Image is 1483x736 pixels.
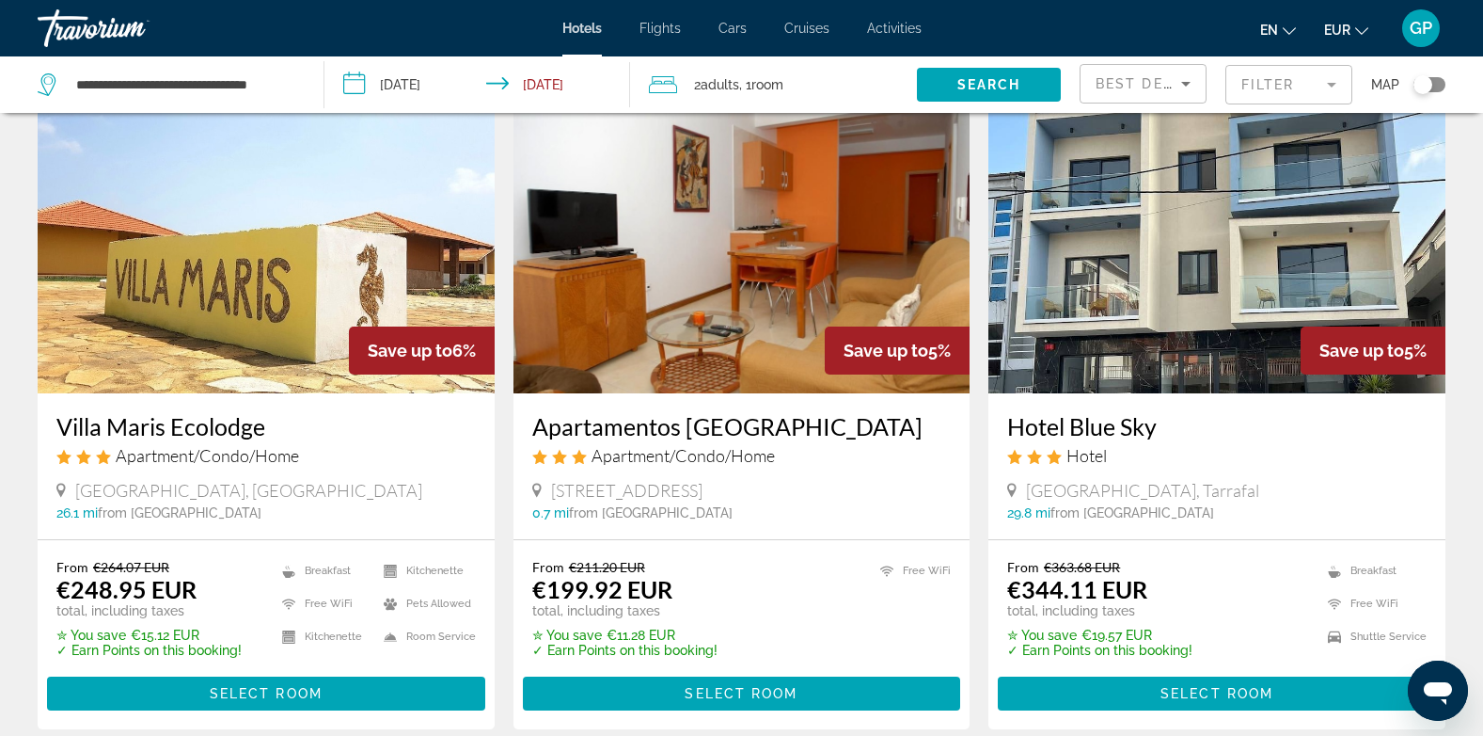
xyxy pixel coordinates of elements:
li: Free WiFi [1318,592,1427,616]
del: €363.68 EUR [1044,559,1120,575]
a: Flights [639,21,681,36]
a: Apartamentos [GEOGRAPHIC_DATA] [532,412,952,440]
button: Select Room [47,677,485,711]
li: Kitchenette [273,625,374,648]
img: Hotel image [513,92,970,393]
a: Select Room [47,680,485,701]
button: Search [917,68,1061,102]
span: Search [957,77,1021,92]
button: User Menu [1396,8,1445,48]
p: €15.12 EUR [56,628,242,643]
p: total, including taxes [56,603,242,618]
p: €11.28 EUR [532,628,718,643]
li: Breakfast [273,559,374,583]
div: 5% [1301,327,1445,375]
span: Map [1371,72,1399,98]
img: Hotel image [38,92,495,393]
li: Free WiFi [273,592,374,616]
span: [GEOGRAPHIC_DATA], Tarrafal [1026,480,1259,501]
mat-select: Sort by [1096,72,1191,95]
button: Check-in date: Feb 12, 2026 Check-out date: Feb 18, 2026 [324,56,630,113]
a: Cars [718,21,747,36]
ins: €344.11 EUR [1007,575,1147,603]
a: Villa Maris Ecolodge [56,412,476,440]
a: Cruises [784,21,829,36]
span: Best Deals [1096,76,1193,91]
span: [STREET_ADDRESS] [551,480,702,501]
span: ✮ You save [532,628,602,643]
ins: €248.95 EUR [56,575,197,603]
div: 3 star Apartment [532,445,952,466]
span: [GEOGRAPHIC_DATA], [GEOGRAPHIC_DATA] [75,480,422,501]
span: Adults [701,77,739,92]
span: Hotel [1066,445,1107,466]
span: From [56,559,88,575]
button: Change currency [1324,16,1368,43]
a: Travorium [38,4,226,53]
span: from [GEOGRAPHIC_DATA] [98,505,261,520]
span: ✮ You save [56,628,126,643]
span: en [1260,23,1278,38]
button: Travelers: 2 adults, 0 children [630,56,917,113]
img: Hotel image [988,92,1445,393]
p: ✓ Earn Points on this booking! [1007,643,1192,658]
span: Hotels [562,21,602,36]
span: Select Room [685,686,797,701]
li: Breakfast [1318,559,1427,583]
span: From [532,559,564,575]
del: €211.20 EUR [569,559,645,575]
button: Select Room [523,677,961,711]
p: ✓ Earn Points on this booking! [532,643,718,658]
li: Room Service [374,625,476,648]
span: Apartment/Condo/Home [592,445,775,466]
li: Pets Allowed [374,592,476,616]
button: Change language [1260,16,1296,43]
span: Apartment/Condo/Home [116,445,299,466]
span: EUR [1324,23,1350,38]
span: 2 [694,72,739,98]
button: Toggle map [1399,76,1445,93]
div: 3 star Apartment [56,445,476,466]
span: from [GEOGRAPHIC_DATA] [569,505,733,520]
button: Filter [1225,64,1352,105]
p: total, including taxes [532,603,718,618]
p: €19.57 EUR [1007,628,1192,643]
span: Select Room [210,686,323,701]
ins: €199.92 EUR [532,575,672,603]
del: €264.07 EUR [93,559,169,575]
li: Shuttle Service [1318,625,1427,648]
span: Save up to [844,341,928,360]
span: 26.1 mi [56,505,98,520]
p: total, including taxes [1007,603,1192,618]
span: Room [751,77,783,92]
span: , 1 [739,72,783,98]
span: Select Room [1160,686,1273,701]
li: Free WiFi [871,559,951,583]
a: Select Room [998,680,1436,701]
span: Save up to [368,341,452,360]
div: 6% [349,327,495,375]
a: Hotel Blue Sky [1007,412,1427,440]
span: ✮ You save [1007,628,1077,643]
span: from [GEOGRAPHIC_DATA] [1050,505,1214,520]
span: Save up to [1319,341,1404,360]
div: 3 star Hotel [1007,445,1427,466]
li: Kitchenette [374,559,476,583]
div: 5% [825,327,970,375]
p: ✓ Earn Points on this booking! [56,643,242,658]
a: Select Room [523,680,961,701]
button: Select Room [998,677,1436,711]
a: Activities [867,21,922,36]
span: 0.7 mi [532,505,569,520]
span: 29.8 mi [1007,505,1050,520]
